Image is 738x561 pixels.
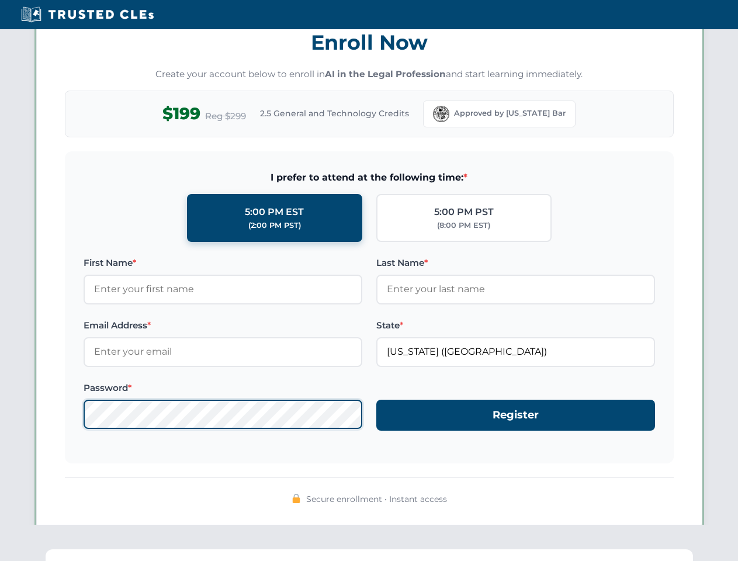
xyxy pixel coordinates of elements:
[292,494,301,503] img: 🔒
[84,337,362,366] input: Enter your email
[433,106,449,122] img: Florida Bar
[162,101,200,127] span: $199
[454,108,566,119] span: Approved by [US_STATE] Bar
[376,318,655,333] label: State
[376,400,655,431] button: Register
[434,205,494,220] div: 5:00 PM PST
[245,205,304,220] div: 5:00 PM EST
[84,381,362,395] label: Password
[306,493,447,505] span: Secure enrollment • Instant access
[205,109,246,123] span: Reg $299
[376,256,655,270] label: Last Name
[84,256,362,270] label: First Name
[65,24,674,61] h3: Enroll Now
[18,6,157,23] img: Trusted CLEs
[65,68,674,81] p: Create your account below to enroll in and start learning immediately.
[248,220,301,231] div: (2:00 PM PST)
[376,337,655,366] input: Florida (FL)
[84,318,362,333] label: Email Address
[376,275,655,304] input: Enter your last name
[325,68,446,79] strong: AI in the Legal Profession
[437,220,490,231] div: (8:00 PM EST)
[84,170,655,185] span: I prefer to attend at the following time:
[260,107,409,120] span: 2.5 General and Technology Credits
[84,275,362,304] input: Enter your first name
